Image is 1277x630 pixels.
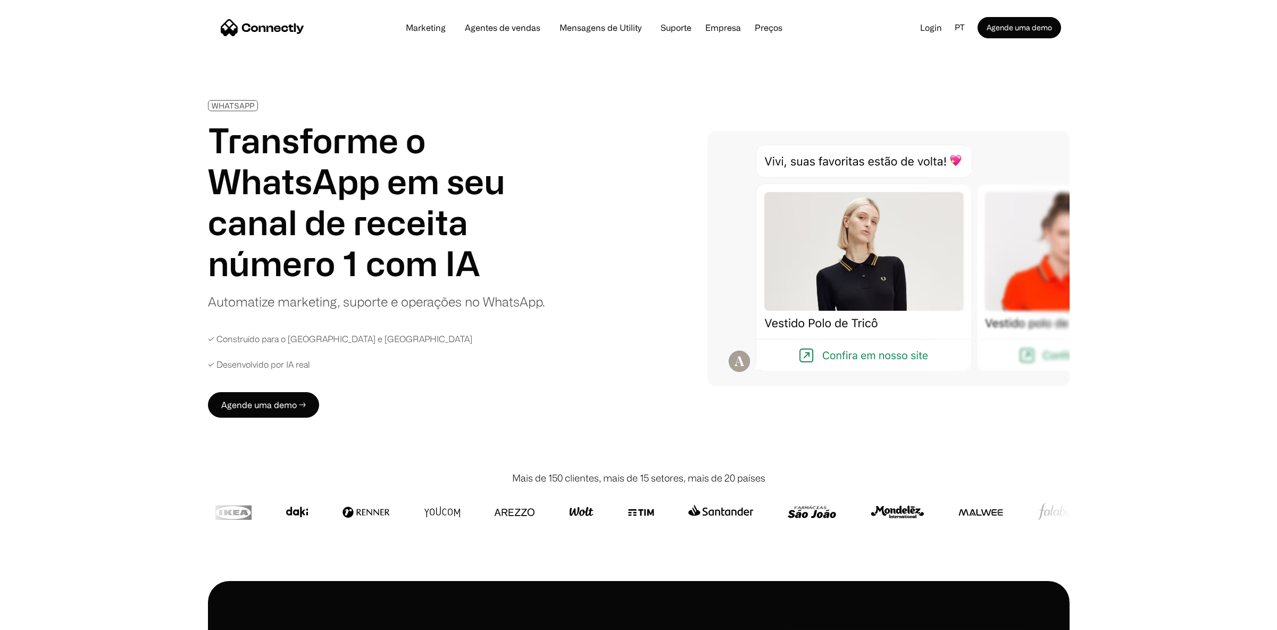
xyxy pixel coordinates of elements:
div: ✓ Construído para o [GEOGRAPHIC_DATA] e [GEOGRAPHIC_DATA] [208,333,472,345]
div: pt [955,20,965,36]
a: Suporte [652,23,700,32]
h1: Transforme o WhatsApp em seu canal de receita número 1 com IA [208,120,557,283]
a: Marketing [397,23,454,32]
div: Empresa [705,20,741,35]
div: pt [950,20,978,36]
a: Agentes de vendas [456,23,549,32]
div: Empresa [702,20,744,35]
a: Mensagens de Utility [551,23,650,32]
div: Mais de 150 clientes, mais de 15 setores, mais de 20 países [512,471,765,485]
ul: Language list [21,611,64,626]
aside: Language selected: Português (Brasil) [11,610,64,626]
a: Agende uma demo [978,17,1061,38]
a: home [221,20,304,36]
div: ✓ Desenvolvido por IA real [208,358,310,371]
div: WHATSAPP [212,102,254,110]
a: Login [912,20,950,36]
a: Agende uma demo → [208,392,319,418]
div: Automatize marketing, suporte e operações no WhatsApp. [208,292,545,311]
a: Preços [746,23,791,32]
